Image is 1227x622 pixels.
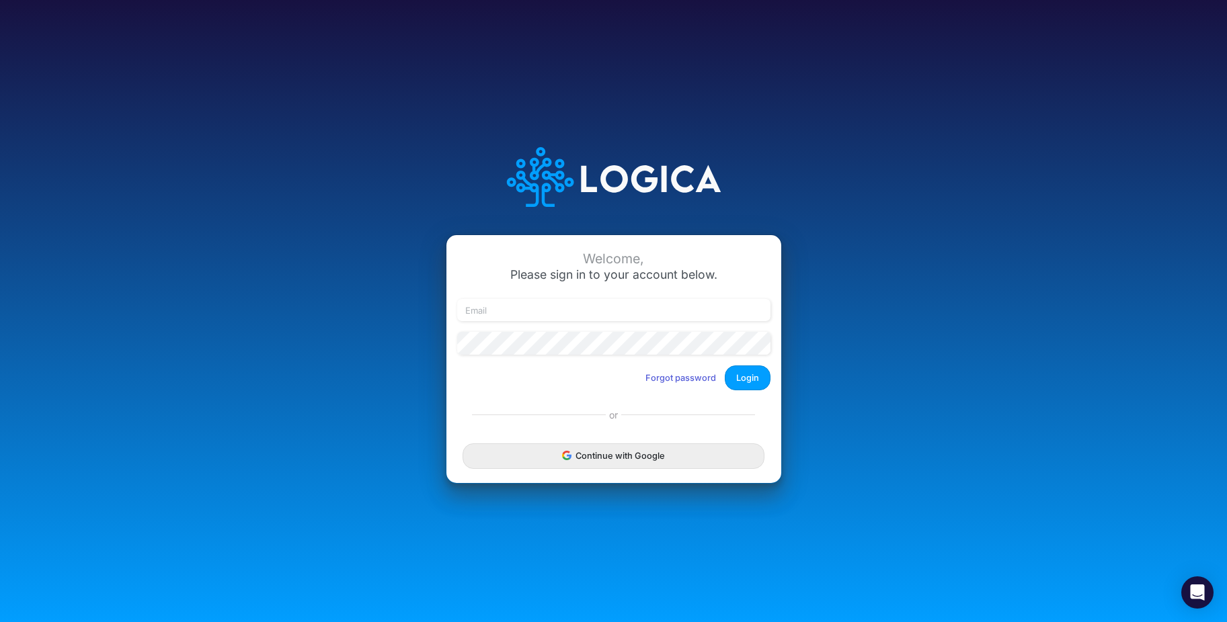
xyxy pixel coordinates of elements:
input: Email [457,299,770,322]
button: Continue with Google [463,443,764,468]
span: Please sign in to your account below. [510,267,717,281]
button: Login [725,365,770,390]
div: Open Intercom Messenger [1181,576,1214,609]
div: Welcome, [457,251,770,267]
button: Forgot password [637,367,725,389]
